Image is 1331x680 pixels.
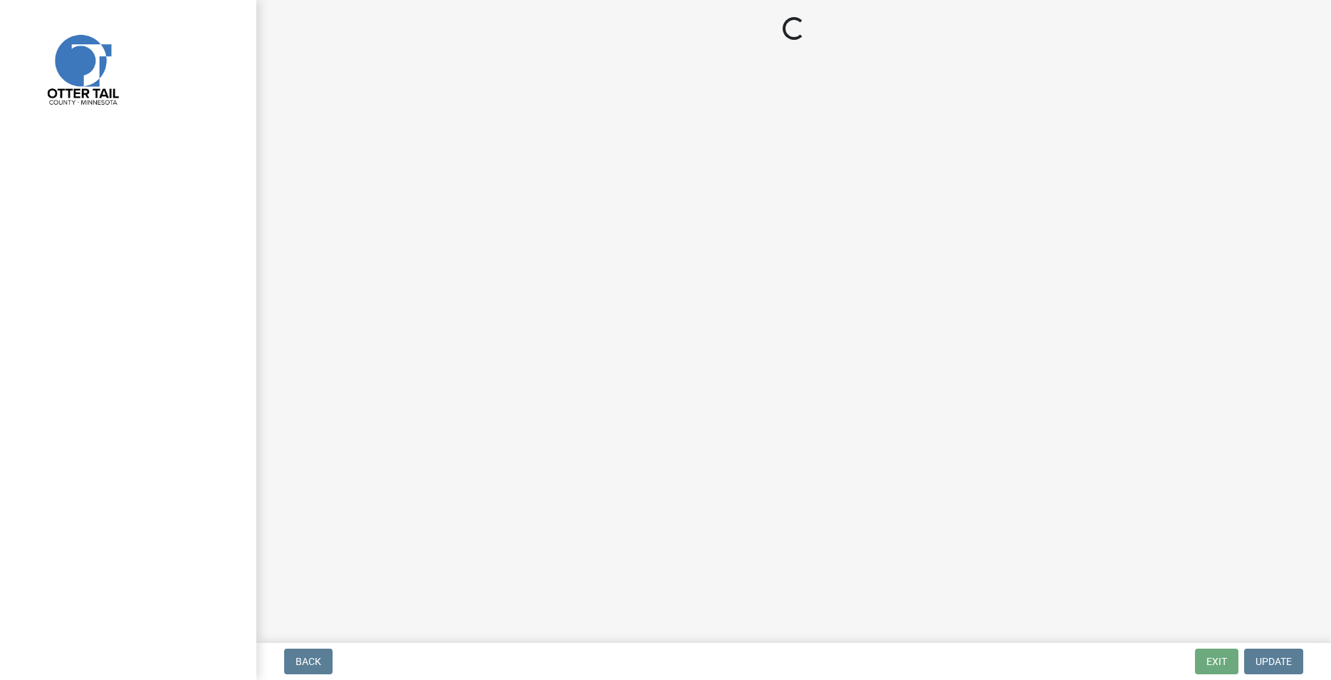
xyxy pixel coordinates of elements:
[28,15,135,122] img: Otter Tail County, Minnesota
[1195,649,1238,674] button: Exit
[1244,649,1303,674] button: Update
[1256,656,1292,667] span: Update
[284,649,333,674] button: Back
[296,656,321,667] span: Back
